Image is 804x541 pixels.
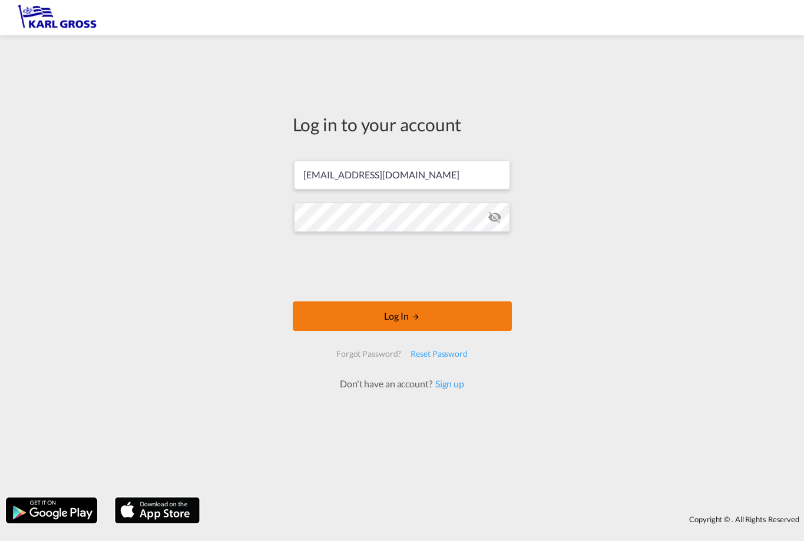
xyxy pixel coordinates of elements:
[114,496,201,525] img: apple.png
[488,210,502,224] md-icon: icon-eye-off
[432,378,464,389] a: Sign up
[206,509,804,529] div: Copyright © . All Rights Reserved
[18,5,97,31] img: 3269c73066d711f095e541db4db89301.png
[332,343,406,364] div: Forgot Password?
[294,160,510,190] input: Enter email/phone number
[5,496,98,525] img: google.png
[293,112,512,137] div: Log in to your account
[313,244,492,290] iframe: reCAPTCHA
[406,343,472,364] div: Reset Password
[293,301,512,331] button: LOGIN
[327,377,477,390] div: Don't have an account?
